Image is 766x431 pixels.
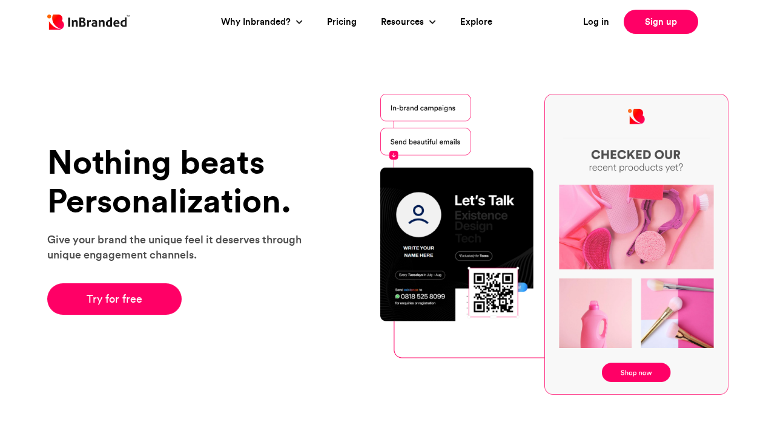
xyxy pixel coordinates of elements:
p: Give your brand the unique feel it deserves through unique engagement channels. [47,232,317,262]
a: Pricing [327,15,357,29]
a: Sign up [624,10,698,34]
h1: Nothing beats Personalization. [47,143,317,220]
a: Log in [583,15,609,29]
a: Try for free [47,283,182,315]
a: Explore [460,15,492,29]
a: Why Inbranded? [221,15,294,29]
img: Inbranded [47,15,130,30]
a: Resources [381,15,427,29]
